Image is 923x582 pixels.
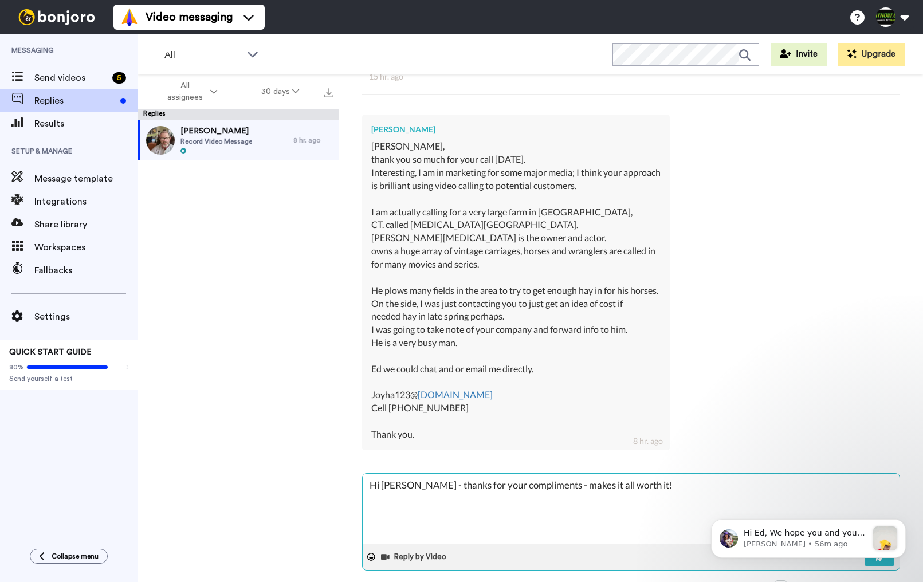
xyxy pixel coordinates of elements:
div: [PERSON_NAME], thank you so much for your call [DATE]. Interesting, I am in marketing for some ma... [371,140,661,441]
iframe: Intercom notifications message [694,496,923,576]
span: Integrations [34,195,138,209]
span: Settings [34,310,138,324]
img: vm-color.svg [120,8,139,26]
span: [PERSON_NAME] [180,125,252,137]
div: 15 hr. ago [369,71,893,82]
span: Collapse menu [52,552,99,561]
span: Video messaging [146,9,233,25]
button: Upgrade [838,43,905,66]
button: Collapse menu [30,549,108,564]
button: All assignees [140,76,239,108]
span: Message template [34,172,138,186]
span: QUICK START GUIDE [9,348,92,356]
span: All [164,48,241,62]
span: Fallbacks [34,264,138,277]
a: [DOMAIN_NAME] [418,389,493,400]
button: 30 days [239,81,321,102]
div: 8 hr. ago [633,435,663,447]
span: Share library [34,218,138,231]
div: 5 [112,72,126,84]
img: export.svg [324,88,333,97]
a: [PERSON_NAME]Record Video Message8 hr. ago [138,120,339,160]
img: b47d6ca4-874d-4873-adf5-a81b30ffd603-thumb.jpg [146,126,175,155]
span: Results [34,117,138,131]
div: [PERSON_NAME] [371,124,661,135]
div: Replies [138,109,339,120]
span: Send videos [34,71,108,85]
span: Record Video Message [180,137,252,146]
button: Invite [771,43,827,66]
img: bj-logo-header-white.svg [14,9,100,25]
div: 8 hr. ago [293,136,333,145]
button: Reply by Video [380,548,450,565]
span: All assignees [162,80,208,103]
button: Export all results that match these filters now. [321,83,337,100]
span: Send yourself a test [9,374,128,383]
textarea: Hi [PERSON_NAME] - thanks for your compliments - makes it all worth it! [363,474,900,544]
span: 80% [9,363,24,372]
span: Workspaces [34,241,138,254]
span: Replies [34,94,116,108]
